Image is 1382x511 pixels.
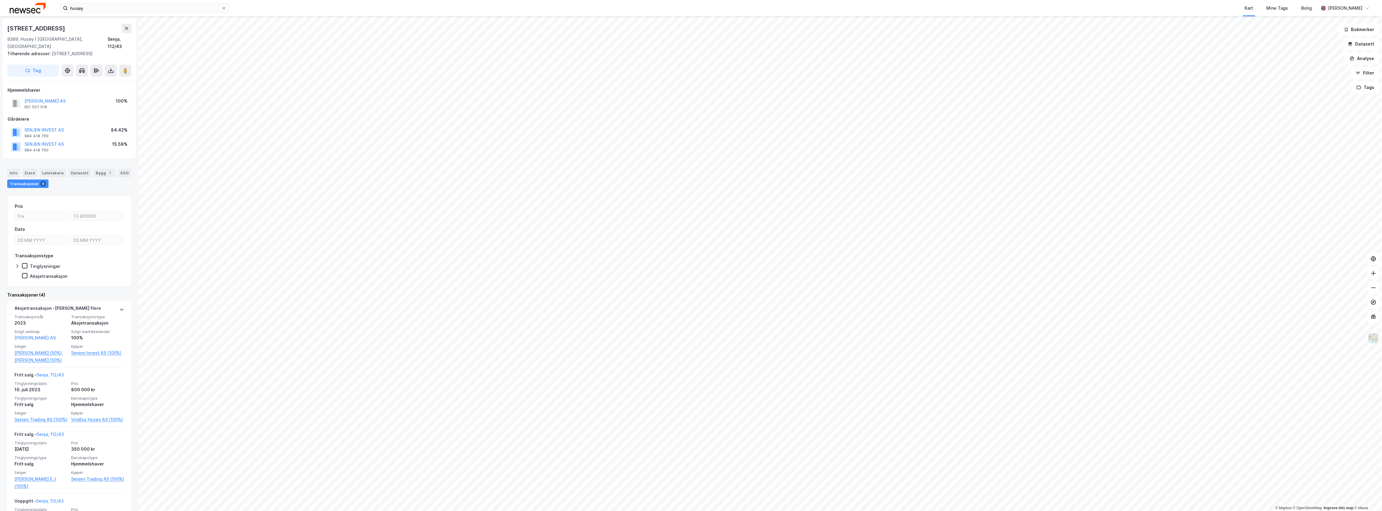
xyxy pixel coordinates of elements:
div: Uoppgitt - [14,497,64,507]
div: Fritt salg - [14,431,64,440]
div: 2023 [14,319,68,327]
img: Z [1368,333,1379,344]
a: Senjen Trading AS (100%) [71,475,124,483]
span: Solgt selskap [14,329,68,334]
div: Leietakere [40,169,66,177]
span: Tinglysningsdato [14,381,68,386]
div: Aksjetransaksjon - [PERSON_NAME] flere [14,305,101,314]
div: Aksjetransaksjon [30,273,68,279]
button: Tags [1352,81,1380,94]
div: 9389, Husøy I [GEOGRAPHIC_DATA], [GEOGRAPHIC_DATA] [7,36,108,50]
div: Bygg [93,169,116,177]
div: 921 557 019 [24,105,47,109]
div: 1 [107,170,113,176]
span: Selger [14,411,68,416]
span: Tinglysningstype [14,396,68,401]
div: Fritt salg - [14,371,64,381]
div: Mine Tags [1267,5,1288,12]
input: DD.MM.YYYY [71,236,124,245]
span: Transaksjonsår [14,314,68,319]
span: Pris [71,381,124,386]
a: Improve this map [1324,506,1354,510]
span: Eierskapstype [71,455,124,460]
input: Til 800000 [71,211,124,221]
div: 10. juli 2023 [14,386,68,393]
div: Pris [15,203,23,210]
img: newsec-logo.f6e21ccffca1b3a03d2d.png [10,3,46,13]
input: Fra [15,211,68,221]
button: Bokmerker [1339,24,1380,36]
span: Transaksjonstype [71,314,124,319]
span: Eierskapstype [71,396,124,401]
div: Hjemmelshaver [71,460,124,468]
span: Tilhørende adresser: [7,51,52,56]
div: Transaksjoner (4) [7,291,131,299]
div: Eiere [22,169,37,177]
div: Hjemmelshaver [8,87,131,94]
a: OpenStreetMap [1293,506,1322,510]
div: [DATE] [14,446,68,453]
div: 100% [116,97,127,105]
div: Transaksjonstype [15,252,53,259]
a: [PERSON_NAME] (50%), [14,349,68,357]
div: Bolig [1302,5,1312,12]
div: 800 000 kr [71,386,124,393]
div: Dato [15,226,25,233]
span: Selger [14,470,68,475]
a: [PERSON_NAME] AS [14,335,56,340]
div: 4 [40,181,46,187]
button: Filter [1351,67,1380,79]
a: Senjen Trading AS (100%) [14,416,68,423]
div: 984 418 760 [24,134,49,138]
div: Fritt salg [14,401,68,408]
div: Transaksjoner [7,179,49,188]
div: Gårdeiere [8,116,131,123]
button: Tag [7,65,59,77]
div: Info [7,169,20,177]
span: Kjøper [71,344,124,349]
div: 15.58% [112,141,127,148]
div: 84.42% [111,126,127,134]
span: Tinglysningstype [14,455,68,460]
a: Vindlys Husøy AS (100%) [71,416,124,423]
div: Fritt salg [14,460,68,468]
span: Solgt matrikkelandel [71,329,124,334]
div: Aksjetransaksjon [71,319,124,327]
a: Senja, 112/43 [36,372,64,377]
div: 350 000 kr [71,446,124,453]
a: Mapbox [1275,506,1292,510]
div: Tinglysninger [30,263,60,269]
a: [PERSON_NAME] E J (100%) [14,475,68,490]
span: Selger [14,344,68,349]
a: [PERSON_NAME] (50%) [14,357,68,364]
a: Senjen Invest AS (100%) [71,349,124,357]
div: Senja, 112/43 [108,36,131,50]
div: 100% [71,334,124,341]
div: [STREET_ADDRESS] [7,24,66,33]
span: Tinglysningsdato [14,440,68,446]
div: [STREET_ADDRESS] [7,50,127,57]
div: Kontrollprogram for chat [1352,482,1382,511]
div: [PERSON_NAME] [1328,5,1363,12]
button: Analyse [1345,52,1380,65]
input: Søk på adresse, matrikkel, gårdeiere, leietakere eller personer [68,4,221,13]
iframe: Chat Widget [1352,482,1382,511]
div: Kart [1245,5,1253,12]
div: Hjemmelshaver [71,401,124,408]
span: Kjøper [71,470,124,475]
div: 984 418 760 [24,148,49,153]
div: Datasett [68,169,91,177]
a: Senja, 112/43 [36,498,64,503]
a: Senja, 112/43 [36,432,64,437]
span: Pris [71,440,124,446]
input: DD.MM.YYYY [15,236,68,245]
div: ESG [118,169,131,177]
button: Datasett [1343,38,1380,50]
span: Kjøper [71,411,124,416]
